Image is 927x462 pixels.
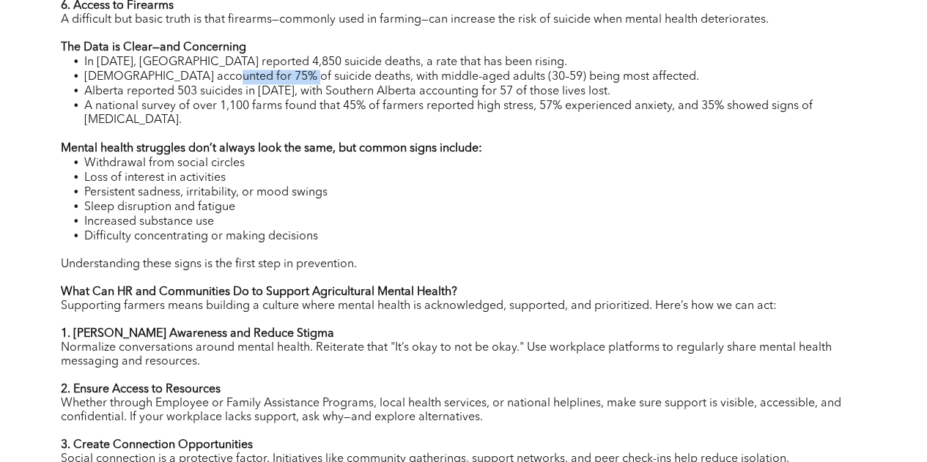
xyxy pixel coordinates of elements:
span: In [DATE], [GEOGRAPHIC_DATA] reported 4,850 suicide deaths, a rate that has been rising. [84,56,567,68]
span: Whether through Employee or Family Assistance Programs, local health services, or national helpli... [61,397,841,422]
span: Normalize conversations around mental health. Reiterate that "It’s okay to not be okay." Use work... [61,341,832,367]
strong: Mental health struggles don’t always look the same, but common signs include: [61,142,482,154]
strong: The Data is Clear—and Concerning [61,42,246,53]
strong: What Can HR and Communities Do to Support Agricultural Mental Health? [61,286,457,297]
span: Understanding these signs is the first step in prevention. [61,258,357,269]
span: Alberta reported 503 suicides in [DATE], with Southern Alberta accounting for 57 of those lives l... [84,86,610,97]
span: Sleep disruption and fatigue [84,201,235,212]
span: [DEMOGRAPHIC_DATA] accounted for 75% of suicide deaths, with middle-aged adults (30–59) being mos... [84,71,699,83]
span: Difficulty concentrating or making decisions [84,230,318,242]
strong: 3. Create Connection Opportunities [61,439,253,450]
span: Loss of interest in activities [84,171,226,183]
span: A difficult but basic truth is that firearms—commonly used in farming—can increase the risk of su... [61,14,769,26]
span: Increased substance use [84,215,214,227]
span: A national survey of over 1,100 farms found that 45% of farmers reported high stress, 57% experie... [84,100,813,126]
span: Persistent sadness, irritability, or mood swings [84,186,328,198]
span: Withdrawal from social circles [84,157,245,168]
span: Supporting farmers means building a culture where mental health is acknowledged, supported, and p... [61,299,777,311]
strong: 1. [PERSON_NAME] Awareness and Reduce Stigma [61,327,334,339]
strong: 2. Ensure Access to Resources [61,383,221,395]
